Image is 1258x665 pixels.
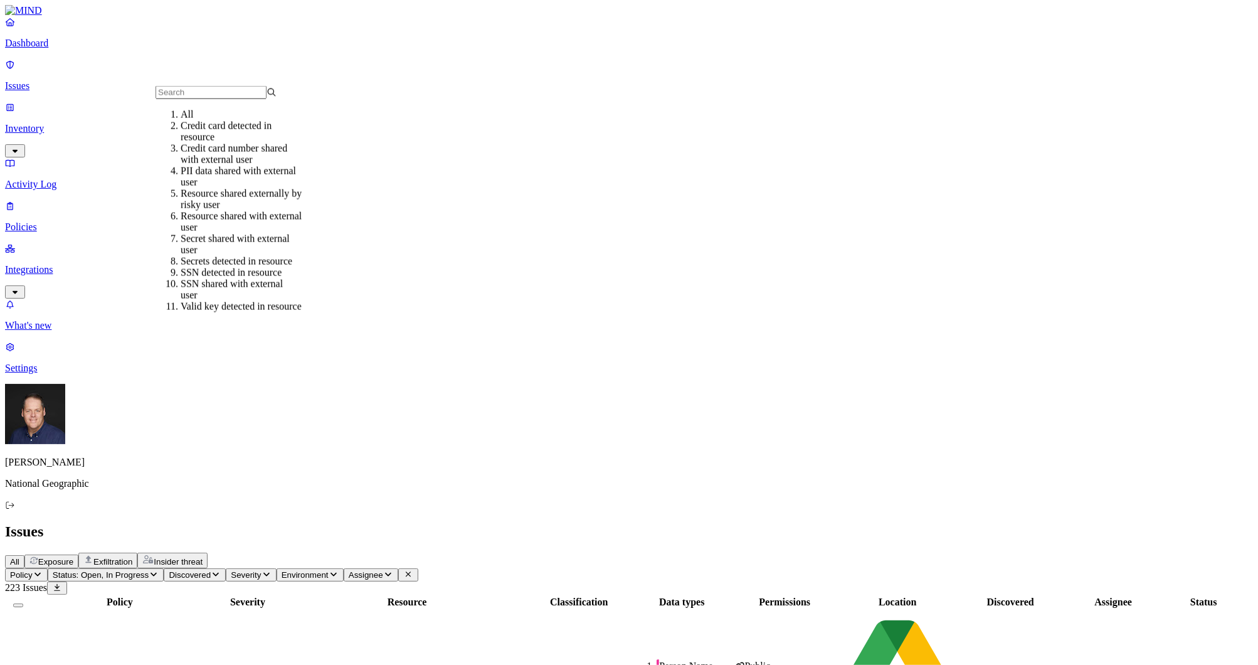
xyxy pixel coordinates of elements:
a: What's new [5,299,1253,331]
p: Inventory [5,123,1253,134]
span: Status: Open, In Progress [53,570,149,580]
p: Integrations [5,264,1253,275]
span: Exfiltration [93,557,132,567]
div: Credit card number shared with external user [181,143,302,166]
a: Settings [5,341,1253,374]
div: Permissions [734,597,835,608]
p: Dashboard [5,38,1253,49]
span: Policy [10,570,33,580]
img: MIND [5,5,42,16]
div: SSN detected in resource [181,267,302,279]
div: Status [1166,597,1241,608]
div: Classification [529,597,629,608]
p: Settings [5,363,1253,374]
p: National Geographic [5,478,1253,489]
p: What's new [5,320,1253,331]
div: Severity [210,597,285,608]
a: Dashboard [5,16,1253,49]
p: Issues [5,80,1253,92]
div: Credit card detected in resource [181,120,302,143]
p: Activity Log [5,179,1253,190]
span: 223 Issues [5,582,47,593]
a: Issues [5,59,1253,92]
a: Inventory [5,102,1253,156]
div: Policy [32,597,208,608]
div: Discovered [960,597,1060,608]
span: Environment [282,570,329,580]
div: Location [837,597,958,608]
span: Assignee [349,570,383,580]
div: Resource [288,597,526,608]
div: PII data shared with external user [181,166,302,188]
div: All [181,109,302,120]
div: Valid key detected in resource [181,301,302,312]
button: Select all [13,604,23,607]
span: Insider threat [154,557,203,567]
a: Activity Log [5,157,1253,190]
p: [PERSON_NAME] [5,457,1253,468]
div: SSN shared with external user [181,279,302,301]
input: Search [156,86,267,99]
img: Mark DeCarlo [5,384,65,444]
div: Data types [632,597,732,608]
div: Resource shared with external user [181,211,302,233]
a: Integrations [5,243,1253,297]
div: Assignee [1063,597,1163,608]
span: Exposure [38,557,73,567]
span: Discovered [169,570,211,580]
div: Secrets detected in resource [181,256,302,267]
span: All [10,557,19,567]
div: Secret shared with external user [181,233,302,256]
a: MIND [5,5,1253,16]
a: Policies [5,200,1253,233]
p: Policies [5,221,1253,233]
div: Resource shared externally by risky user [181,188,302,211]
h2: Issues [5,523,1253,540]
span: Severity [231,570,261,580]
